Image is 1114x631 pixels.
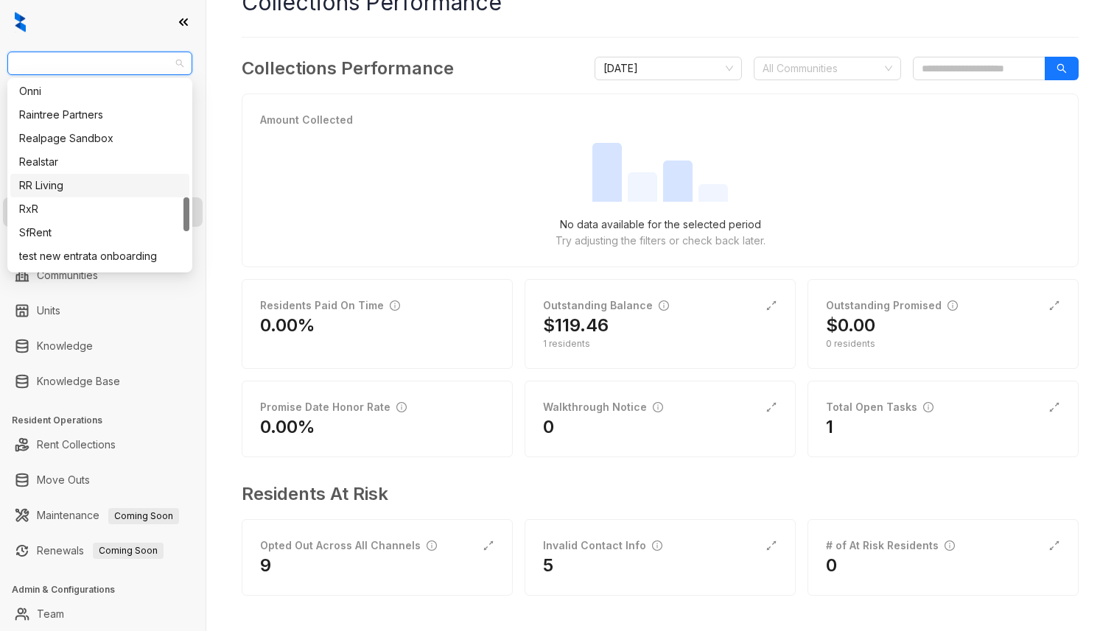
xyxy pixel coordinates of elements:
[543,415,554,439] h2: 0
[260,314,315,337] h2: 0.00%
[260,537,437,554] div: Opted Out Across All Channels
[826,399,933,415] div: Total Open Tasks
[556,233,766,249] p: Try adjusting the filters or check back later.
[12,583,206,596] h3: Admin & Configurations
[3,261,203,290] li: Communities
[37,261,98,290] a: Communities
[652,540,662,551] span: info-circle
[260,113,353,126] strong: Amount Collected
[37,331,93,361] a: Knowledge
[37,367,120,396] a: Knowledge Base
[10,127,189,150] div: Realpage Sandbox
[10,174,189,197] div: RR Living
[3,296,203,325] li: Units
[260,399,407,415] div: Promise Date Honor Rate
[37,296,60,325] a: Units
[543,399,663,415] div: Walkthrough Notice
[10,150,189,174] div: Realstar
[3,536,203,565] li: Renewals
[3,367,203,396] li: Knowledge Base
[826,415,833,439] h2: 1
[37,536,164,565] a: RenewalsComing Soon
[3,331,203,361] li: Knowledge
[260,415,315,439] h2: 0.00%
[10,268,189,292] div: test Tenant
[945,540,955,551] span: info-circle
[826,297,958,314] div: Outstanding Promised
[543,314,609,337] h2: $119.46
[543,337,777,350] div: 1 residents
[543,537,662,554] div: Invalid Contact Info
[3,430,203,459] li: Rent Collections
[3,465,203,495] li: Move Outs
[19,248,181,264] div: test new entrata onboarding
[12,414,206,427] h3: Resident Operations
[19,225,181,241] div: SfRent
[10,80,189,103] div: Onni
[242,481,1067,507] h3: Residents At Risk
[16,52,183,74] span: Griffis Residential
[947,300,958,311] span: info-circle
[93,543,164,559] span: Coming Soon
[10,197,189,221] div: RxR
[15,12,26,32] img: logo
[766,401,777,413] span: expand-alt
[19,130,181,147] div: Realpage Sandbox
[603,57,733,80] span: August 2025
[826,337,1060,350] div: 0 residents
[1048,401,1060,413] span: expand-alt
[3,162,203,191] li: Leasing
[19,177,181,194] div: RR Living
[19,154,181,170] div: Realstar
[826,314,875,337] h2: $0.00
[659,300,669,311] span: info-circle
[543,297,669,314] div: Outstanding Balance
[260,297,400,314] div: Residents Paid On Time
[766,300,777,311] span: expand-alt
[3,599,203,629] li: Team
[242,55,454,82] h3: Collections Performance
[396,402,407,412] span: info-circle
[1048,300,1060,311] span: expand-alt
[390,300,400,311] span: info-circle
[37,465,90,495] a: Move Outs
[37,599,64,629] a: Team
[826,537,955,554] div: # of At Risk Residents
[560,216,761,233] p: No data available for the selected period
[10,244,189,268] div: test new entrata onboarding
[1057,63,1067,74] span: search
[10,221,189,244] div: SfRent
[19,83,181,99] div: Onni
[3,99,203,128] li: Leads
[19,201,181,217] div: RxR
[3,501,203,530] li: Maintenance
[923,402,933,412] span: info-circle
[260,554,271,577] h2: 9
[1048,540,1060,551] span: expand-alt
[543,554,553,577] h2: 5
[37,430,116,459] a: Rent Collections
[3,197,203,227] li: Collections
[427,540,437,551] span: info-circle
[483,540,494,551] span: expand-alt
[108,508,179,524] span: Coming Soon
[19,107,181,123] div: Raintree Partners
[10,103,189,127] div: Raintree Partners
[766,540,777,551] span: expand-alt
[826,554,837,577] h2: 0
[653,402,663,412] span: info-circle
